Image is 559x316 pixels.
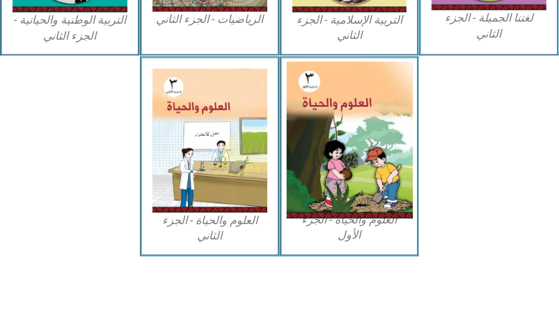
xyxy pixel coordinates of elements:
figcaption: التربية الإسلامية - الجزء الثاني [292,13,407,44]
figcaption: التربية الوطنية والحياتية - الجزء الثاني [13,13,127,44]
figcaption: العلوم والحياة - الجزء الثاني [152,213,267,244]
figcaption: الرياضيات - الجزء الثاني [152,12,267,27]
figcaption: العلوم والحياة - الجزء الأول [292,212,407,244]
figcaption: لغتنا الجميلة - الجزء الثاني [432,10,546,42]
